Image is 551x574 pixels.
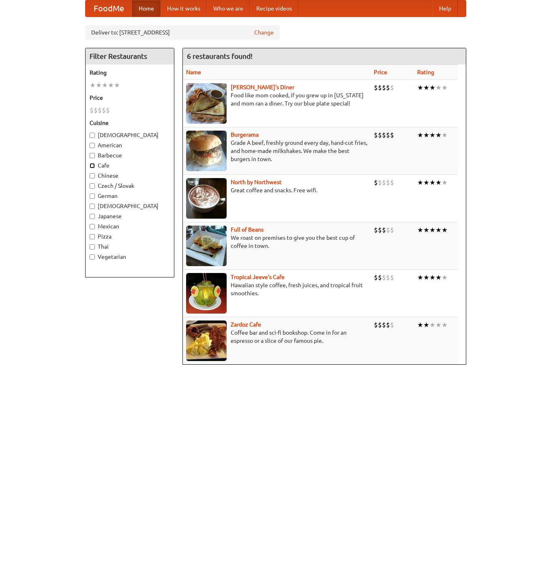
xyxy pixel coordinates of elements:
[90,161,170,170] label: Cafe
[90,212,170,220] label: Japanese
[417,131,423,140] li: ★
[429,83,435,92] li: ★
[374,178,378,187] li: $
[106,106,110,115] li: $
[231,321,261,328] a: Zardoz Cafe
[417,178,423,187] li: ★
[186,69,201,75] a: Name
[382,131,386,140] li: $
[429,178,435,187] li: ★
[442,83,448,92] li: ★
[186,320,227,361] img: zardoz.jpg
[108,81,114,90] li: ★
[90,253,170,261] label: Vegetarian
[90,141,170,149] label: American
[378,178,382,187] li: $
[90,173,95,178] input: Chinese
[90,244,95,249] input: Thai
[90,234,95,239] input: Pizza
[429,131,435,140] li: ★
[102,106,106,115] li: $
[442,178,448,187] li: ★
[187,52,253,60] ng-pluralize: 6 restaurants found!
[90,131,170,139] label: [DEMOGRAPHIC_DATA]
[96,81,102,90] li: ★
[390,320,394,329] li: $
[386,131,390,140] li: $
[435,178,442,187] li: ★
[90,202,170,210] label: [DEMOGRAPHIC_DATA]
[374,273,378,282] li: $
[374,226,378,234] li: $
[390,273,394,282] li: $
[374,69,387,75] a: Price
[90,119,170,127] h5: Cuisine
[429,273,435,282] li: ★
[442,131,448,140] li: ★
[423,131,429,140] li: ★
[442,320,448,329] li: ★
[90,214,95,219] input: Japanese
[382,320,386,329] li: $
[90,94,170,102] h5: Price
[250,0,298,17] a: Recipe videos
[386,320,390,329] li: $
[374,320,378,329] li: $
[90,193,95,199] input: German
[90,222,170,230] label: Mexican
[254,28,274,37] a: Change
[186,226,227,266] img: beans.jpg
[90,106,94,115] li: $
[417,69,434,75] a: Rating
[423,83,429,92] li: ★
[90,69,170,77] h5: Rating
[102,81,108,90] li: ★
[186,186,367,194] p: Great coffee and snacks. Free wifi.
[231,226,264,233] b: Full of Beans
[90,192,170,200] label: German
[90,133,95,138] input: [DEMOGRAPHIC_DATA]
[423,226,429,234] li: ★
[90,81,96,90] li: ★
[90,254,95,260] input: Vegetarian
[186,91,367,107] p: Food like mom cooked, if you grew up in [US_STATE] and mom ran a diner. Try our blue plate special!
[98,106,102,115] li: $
[435,131,442,140] li: ★
[433,0,458,17] a: Help
[186,83,227,124] img: sallys.jpg
[429,226,435,234] li: ★
[374,131,378,140] li: $
[186,281,367,297] p: Hawaiian style coffee, fresh juices, and tropical fruit smoothies.
[231,84,294,90] a: [PERSON_NAME]'s Diner
[86,0,132,17] a: FoodMe
[386,273,390,282] li: $
[186,329,367,345] p: Coffee bar and sci-fi bookshop. Come in for an espresso or a slice of our famous pie.
[423,178,429,187] li: ★
[186,178,227,219] img: north.jpg
[390,131,394,140] li: $
[378,226,382,234] li: $
[378,320,382,329] li: $
[435,83,442,92] li: ★
[231,179,282,185] a: North by Northwest
[114,81,120,90] li: ★
[90,143,95,148] input: American
[186,234,367,250] p: We roast on premises to give you the best cup of coffee in town.
[386,83,390,92] li: $
[90,151,170,159] label: Barbecue
[390,83,394,92] li: $
[442,226,448,234] li: ★
[417,273,423,282] li: ★
[132,0,161,17] a: Home
[374,83,378,92] li: $
[423,273,429,282] li: ★
[90,183,95,189] input: Czech / Slovak
[90,232,170,241] label: Pizza
[386,226,390,234] li: $
[382,226,386,234] li: $
[390,178,394,187] li: $
[161,0,207,17] a: How it works
[90,243,170,251] label: Thai
[231,274,285,280] b: Tropical Jeeve's Cafe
